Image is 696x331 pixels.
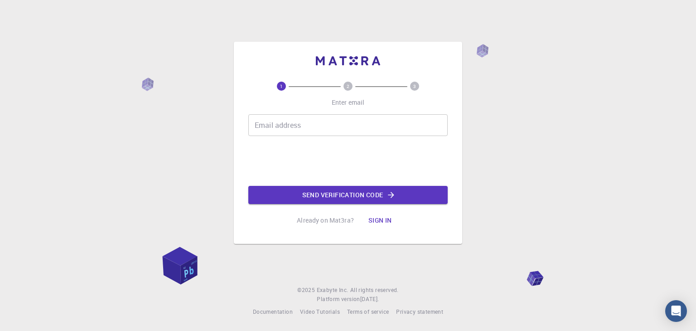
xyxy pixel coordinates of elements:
[665,300,687,322] div: Open Intercom Messenger
[347,308,389,315] span: Terms of service
[280,83,283,89] text: 1
[332,98,365,107] p: Enter email
[317,286,348,293] span: Exabyte Inc.
[248,186,448,204] button: Send verification code
[360,295,379,302] span: [DATE] .
[317,295,360,304] span: Platform version
[396,308,443,315] span: Privacy statement
[347,83,349,89] text: 2
[253,307,293,316] a: Documentation
[300,308,340,315] span: Video Tutorials
[360,295,379,304] a: [DATE].
[396,307,443,316] a: Privacy statement
[297,286,316,295] span: © 2025
[347,307,389,316] a: Terms of service
[413,83,416,89] text: 3
[297,216,354,225] p: Already on Mat3ra?
[317,286,348,295] a: Exabyte Inc.
[361,211,399,229] button: Sign in
[350,286,399,295] span: All rights reserved.
[253,308,293,315] span: Documentation
[300,307,340,316] a: Video Tutorials
[279,143,417,179] iframe: reCAPTCHA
